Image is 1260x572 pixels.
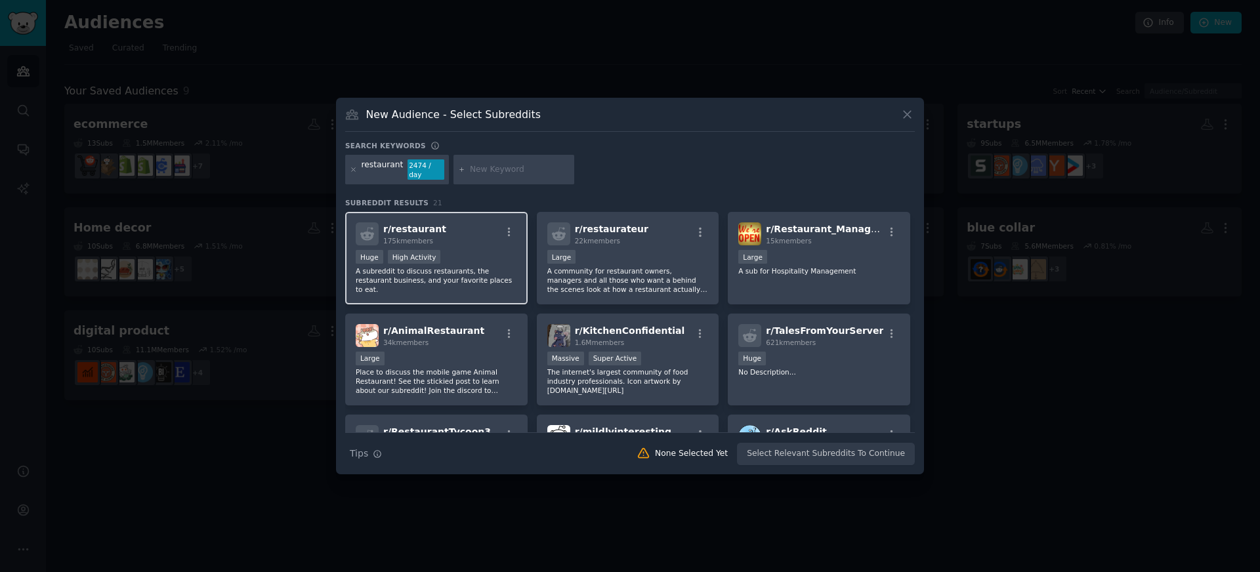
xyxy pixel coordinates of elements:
span: 15k members [766,237,811,245]
span: Tips [350,447,368,460]
span: r/ AskReddit [766,426,826,437]
div: Large [738,250,767,264]
h3: Search keywords [345,141,426,150]
div: Massive [547,352,584,365]
p: Place to discuss the mobile game Animal Restaurant! See the stickied post to learn about our subr... [356,367,517,395]
span: 621k members [766,338,816,346]
img: AnimalRestaurant [356,324,379,347]
div: restaurant [362,159,404,180]
button: Tips [345,442,387,465]
p: No Description... [738,367,900,377]
p: The internet's largest community of food industry professionals. Icon artwork by [DOMAIN_NAME][URL] [547,367,709,395]
p: A subreddit to discuss restaurants, the restaurant business, and your favorite places to eat. [356,266,517,294]
span: 34k members [383,338,429,346]
span: r/ restaurant [383,224,446,234]
div: None Selected Yet [655,448,728,460]
span: r/ restaurateur [575,224,648,234]
span: 1.6M members [575,338,625,346]
span: Subreddit Results [345,198,429,207]
span: 21 [433,199,442,207]
h3: New Audience - Select Subreddits [366,108,541,121]
p: A sub for Hospitality Management [738,266,900,276]
div: Huge [356,250,383,264]
img: Restaurant_Managers [738,222,761,245]
span: 22k members [575,237,620,245]
span: r/ RestaurantTycoon3 [383,426,491,437]
span: r/ Restaurant_Managers [766,224,887,234]
div: 2474 / day [408,159,444,180]
span: 175k members [383,237,433,245]
span: r/ KitchenConfidential [575,325,685,336]
img: AskReddit [738,425,761,448]
div: High Activity [388,250,441,264]
img: mildlyinteresting [547,425,570,448]
span: r/ mildlyinteresting [575,426,671,437]
span: r/ AnimalRestaurant [383,325,484,336]
img: KitchenConfidential [547,324,570,347]
p: A community for restaurant owners, managers and all those who want a behind the scenes look at ho... [547,266,709,294]
div: Huge [738,352,766,365]
div: Large [547,250,576,264]
div: Large [356,352,385,365]
input: New Keyword [470,164,570,176]
span: r/ TalesFromYourServer [766,325,883,336]
div: Super Active [589,352,642,365]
